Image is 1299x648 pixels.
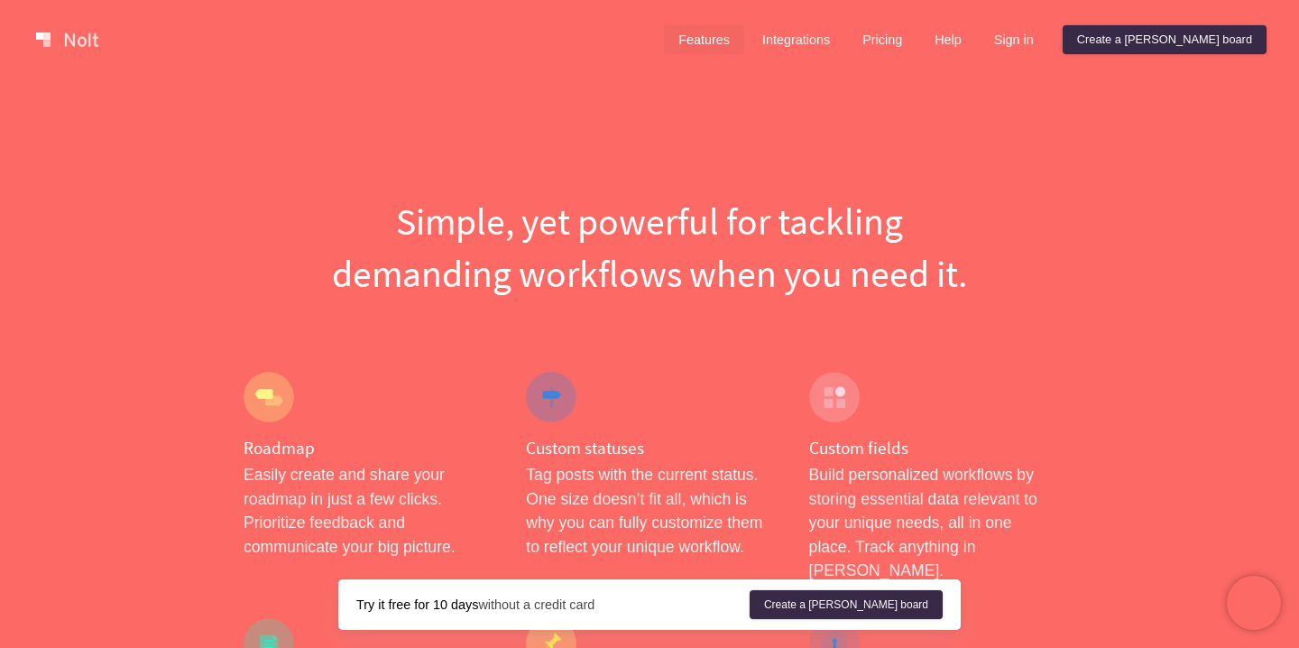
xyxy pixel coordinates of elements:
[920,25,976,54] a: Help
[526,463,772,559] p: Tag posts with the current status. One size doesn’t fit all, which is why you can fully customize...
[356,597,478,612] strong: Try it free for 10 days
[244,195,1055,300] h1: Simple, yet powerful for tackling demanding workflows when you need it.
[1227,576,1281,630] iframe: Chatra live chat
[526,437,772,459] h4: Custom statuses
[664,25,744,54] a: Features
[809,463,1055,582] p: Build personalized workflows by storing essential data relevant to your unique needs, all in one ...
[809,437,1055,459] h4: Custom fields
[1063,25,1267,54] a: Create a [PERSON_NAME] board
[244,463,490,559] p: Easily create and share your roadmap in just a few clicks. Prioritize feedback and communicate yo...
[750,590,943,619] a: Create a [PERSON_NAME] board
[244,437,490,459] h4: Roadmap
[980,25,1048,54] a: Sign in
[748,25,844,54] a: Integrations
[356,596,750,614] div: without a credit card
[848,25,917,54] a: Pricing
